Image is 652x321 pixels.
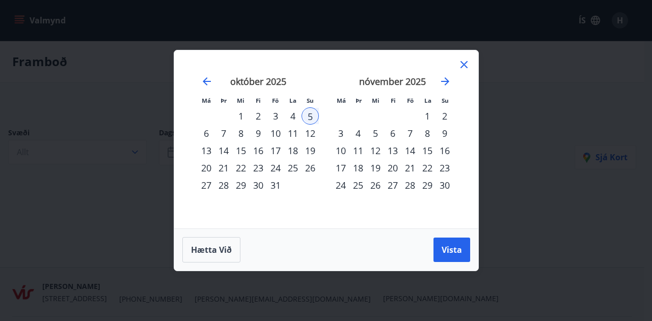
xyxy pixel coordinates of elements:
[384,177,401,194] div: 27
[436,125,453,142] div: 9
[367,159,384,177] td: Choose miðvikudagur, 19. nóvember 2025 as your check-out date. It’s available.
[250,159,267,177] div: 23
[232,177,250,194] div: 29
[419,159,436,177] div: 22
[256,97,261,104] small: Fi
[215,159,232,177] td: Choose þriðjudagur, 21. október 2025 as your check-out date. It’s available.
[367,177,384,194] div: 26
[232,159,250,177] td: Choose miðvikudagur, 22. október 2025 as your check-out date. It’s available.
[349,177,367,194] div: 25
[401,142,419,159] td: Choose föstudagur, 14. nóvember 2025 as your check-out date. It’s available.
[367,177,384,194] td: Choose miðvikudagur, 26. nóvember 2025 as your check-out date. It’s available.
[332,177,349,194] div: 24
[384,125,401,142] div: 6
[250,107,267,125] td: Choose fimmtudagur, 2. október 2025 as your check-out date. It’s available.
[419,107,436,125] td: Choose laugardagur, 1. nóvember 2025 as your check-out date. It’s available.
[302,107,319,125] div: 5
[215,125,232,142] div: 7
[232,177,250,194] td: Choose miðvikudagur, 29. október 2025 as your check-out date. It’s available.
[332,159,349,177] div: 17
[372,97,379,104] small: Mi
[250,142,267,159] td: Choose fimmtudagur, 16. október 2025 as your check-out date. It’s available.
[198,159,215,177] td: Choose mánudagur, 20. október 2025 as your check-out date. It’s available.
[237,97,244,104] small: Mi
[302,125,319,142] td: Choose sunnudagur, 12. október 2025 as your check-out date. It’s available.
[267,142,284,159] div: 17
[419,177,436,194] div: 29
[215,177,232,194] td: Choose þriðjudagur, 28. október 2025 as your check-out date. It’s available.
[419,142,436,159] td: Choose laugardagur, 15. nóvember 2025 as your check-out date. It’s available.
[401,125,419,142] div: 7
[284,142,302,159] div: 18
[186,63,466,216] div: Calendar
[359,75,426,87] strong: nóvember 2025
[384,159,401,177] div: 20
[419,159,436,177] td: Choose laugardagur, 22. nóvember 2025 as your check-out date. It’s available.
[436,159,453,177] div: 23
[401,177,419,194] td: Choose föstudagur, 28. nóvember 2025 as your check-out date. It’s available.
[267,125,284,142] td: Choose föstudagur, 10. október 2025 as your check-out date. It’s available.
[232,142,250,159] div: 15
[198,159,215,177] div: 20
[436,142,453,159] div: 16
[419,125,436,142] td: Choose laugardagur, 8. nóvember 2025 as your check-out date. It’s available.
[391,97,396,104] small: Fi
[250,159,267,177] td: Choose fimmtudagur, 23. október 2025 as your check-out date. It’s available.
[198,125,215,142] td: Choose mánudagur, 6. október 2025 as your check-out date. It’s available.
[284,159,302,177] td: Choose laugardagur, 25. október 2025 as your check-out date. It’s available.
[250,177,267,194] div: 30
[332,142,349,159] div: 10
[419,107,436,125] div: 1
[349,125,367,142] td: Choose þriðjudagur, 4. nóvember 2025 as your check-out date. It’s available.
[332,142,349,159] td: Choose mánudagur, 10. nóvember 2025 as your check-out date. It’s available.
[198,177,215,194] td: Choose mánudagur, 27. október 2025 as your check-out date. It’s available.
[349,159,367,177] td: Choose þriðjudagur, 18. nóvember 2025 as your check-out date. It’s available.
[332,177,349,194] td: Choose mánudagur, 24. nóvember 2025 as your check-out date. It’s available.
[198,142,215,159] div: 13
[215,142,232,159] div: 14
[302,125,319,142] div: 12
[232,142,250,159] td: Choose miðvikudagur, 15. október 2025 as your check-out date. It’s available.
[267,107,284,125] td: Choose föstudagur, 3. október 2025 as your check-out date. It’s available.
[419,177,436,194] td: Choose laugardagur, 29. nóvember 2025 as your check-out date. It’s available.
[436,177,453,194] div: 30
[356,97,362,104] small: Þr
[442,97,449,104] small: Su
[401,159,419,177] td: Choose föstudagur, 21. nóvember 2025 as your check-out date. It’s available.
[302,159,319,177] div: 26
[267,125,284,142] div: 10
[230,75,286,87] strong: október 2025
[433,238,470,262] button: Vista
[250,142,267,159] div: 16
[401,159,419,177] div: 21
[191,244,232,255] span: Hætta við
[215,142,232,159] td: Choose þriðjudagur, 14. október 2025 as your check-out date. It’s available.
[232,107,250,125] td: Choose miðvikudagur, 1. október 2025 as your check-out date. It’s available.
[267,177,284,194] td: Choose föstudagur, 31. október 2025 as your check-out date. It’s available.
[349,159,367,177] div: 18
[349,125,367,142] div: 4
[284,125,302,142] div: 11
[267,159,284,177] div: 24
[442,244,462,255] span: Vista
[349,177,367,194] td: Choose þriðjudagur, 25. nóvember 2025 as your check-out date. It’s available.
[284,142,302,159] td: Choose laugardagur, 18. október 2025 as your check-out date. It’s available.
[337,97,346,104] small: Má
[367,159,384,177] div: 19
[401,177,419,194] div: 28
[284,159,302,177] div: 25
[349,142,367,159] td: Choose þriðjudagur, 11. nóvember 2025 as your check-out date. It’s available.
[267,177,284,194] div: 31
[289,97,296,104] small: La
[221,97,227,104] small: Þr
[367,125,384,142] td: Choose miðvikudagur, 5. nóvember 2025 as your check-out date. It’s available.
[302,159,319,177] td: Choose sunnudagur, 26. október 2025 as your check-out date. It’s available.
[436,125,453,142] td: Choose sunnudagur, 9. nóvember 2025 as your check-out date. It’s available.
[284,107,302,125] div: 4
[367,142,384,159] div: 12
[332,125,349,142] td: Choose mánudagur, 3. nóvember 2025 as your check-out date. It’s available.
[198,142,215,159] td: Choose mánudagur, 13. október 2025 as your check-out date. It’s available.
[419,125,436,142] div: 8
[232,125,250,142] td: Choose miðvikudagur, 8. október 2025 as your check-out date. It’s available.
[272,97,279,104] small: Fö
